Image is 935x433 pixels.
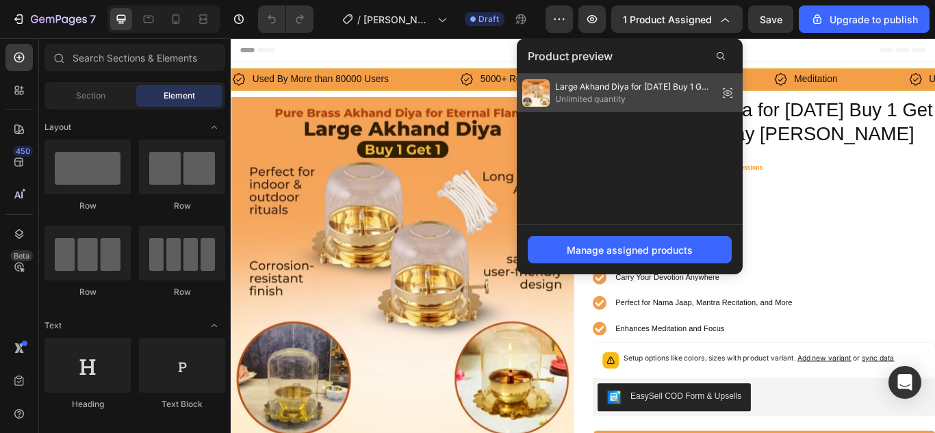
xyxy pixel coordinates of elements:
div: Row [139,200,225,212]
iframe: Design area [231,38,935,433]
span: / [357,12,361,27]
span: or [723,367,773,378]
p: No compare price [498,213,563,222]
img: preview-img [522,79,550,107]
div: Row [139,286,225,298]
span: Section [76,90,105,102]
p: Meditation [656,38,707,58]
span: Large Akhand Diya for [DATE] Buy 1 Get 1 with Long 10 Day [PERSON_NAME] [555,81,713,93]
button: Upgrade to publish [799,5,930,33]
span: Element [164,90,195,102]
button: Save [748,5,793,33]
span: Add new variant [661,367,723,378]
span: Toggle open [203,116,225,138]
span: [PERSON_NAME] [363,12,432,27]
span: Tulsi Beads with Deep Spiritual [448,244,571,254]
span: Layout [44,121,71,133]
button: Manage assigned products [528,236,732,263]
div: Open Intercom Messenger [888,366,921,399]
p: 5000+ Reviews [290,38,366,58]
span: Carry Your Devotion Anywhere [448,274,569,284]
button: 1 product assigned [611,5,743,33]
p: Setup options like colors, sizes with product variant. [458,366,773,380]
h1: Large Akhand Diya for [DATE] Buy 1 Get 1 with Long 10 Day [PERSON_NAME] [422,68,821,128]
div: 450 [13,146,33,157]
strong: 4.48 (5195 Reviews) [494,176,584,187]
div: Beta [10,250,33,261]
p: 7 [90,11,96,27]
div: ₹ 0.00 [422,202,487,233]
div: Row [44,286,131,298]
div: Manage assigned products [567,243,693,257]
p: Spiritual Energy [472,38,550,58]
span: Product preview [528,48,613,64]
strong: Effortless Mantra Counting for Peaceful Meditation Sessions [423,147,620,155]
span: Unlimited quantity [555,93,713,105]
div: Row [44,200,131,212]
span: Enhances Meditation and Focus [448,333,576,343]
div: Undo/Redo [258,5,313,33]
div: Upgrade to publish [810,12,918,27]
div: Text Block [139,398,225,410]
input: Search Sections & Elements [44,44,225,71]
span: sync data [736,367,773,378]
span: Toggle open [203,315,225,337]
div: Heading [44,398,131,410]
span: Text [44,319,62,332]
span: Save [760,14,782,25]
span: 1 product assigned [623,12,712,27]
button: 7 [5,5,102,33]
span: Perfect for Nama Jaap, Mantra Recitation, and More [448,303,654,313]
span: Draft [478,13,499,25]
div: EasySell COD Form & Upsells [465,410,595,425]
